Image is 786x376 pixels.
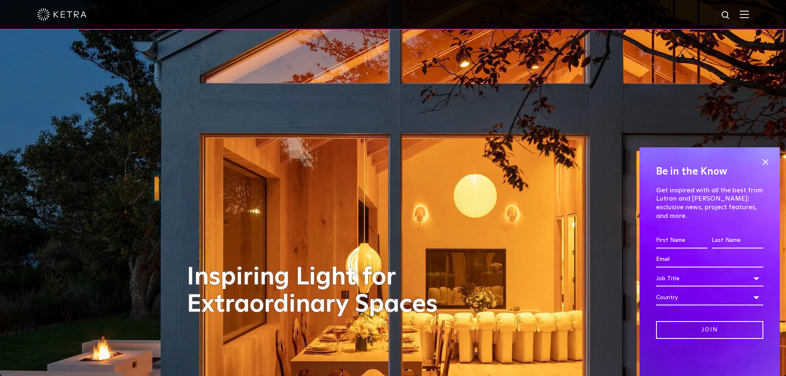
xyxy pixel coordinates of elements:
[656,164,763,180] h4: Be in the Know
[656,252,763,267] input: Email
[187,264,455,318] h1: Inspiring Light for Extraordinary Spaces
[712,233,763,248] input: Last Name
[656,233,708,248] input: First Name
[740,10,749,18] img: Hamburger%20Nav.svg
[37,8,87,21] img: ketra-logo-2019-white
[656,321,763,339] input: Join
[656,290,763,305] div: Country
[656,271,763,286] div: Job Title
[656,186,763,220] p: Get inspired with all the best from Lutron and [PERSON_NAME]: exclusive news, project features, a...
[721,10,731,21] img: search icon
